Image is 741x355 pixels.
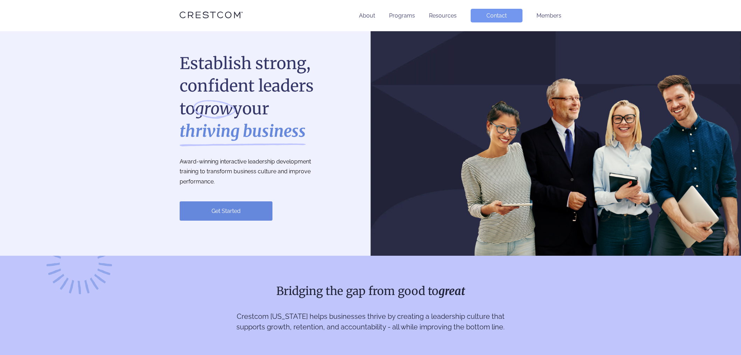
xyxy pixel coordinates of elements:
p: Crestcom [US_STATE] helps businesses thrive by creating a leadership culture that supports growth... [233,311,508,332]
a: Contact [471,9,522,22]
strong: thriving business [180,120,306,142]
h2: Bridging the gap from good to [180,284,561,299]
a: Programs [389,12,415,19]
p: Award-winning interactive leadership development training to transform business culture and impro... [180,157,327,187]
h1: Establish strong, confident leaders to your [180,52,327,143]
a: Members [536,12,561,19]
strong: great [438,284,465,298]
a: Get Started [180,201,272,221]
a: Resources [429,12,457,19]
i: grow [195,98,233,120]
a: About [359,12,375,19]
